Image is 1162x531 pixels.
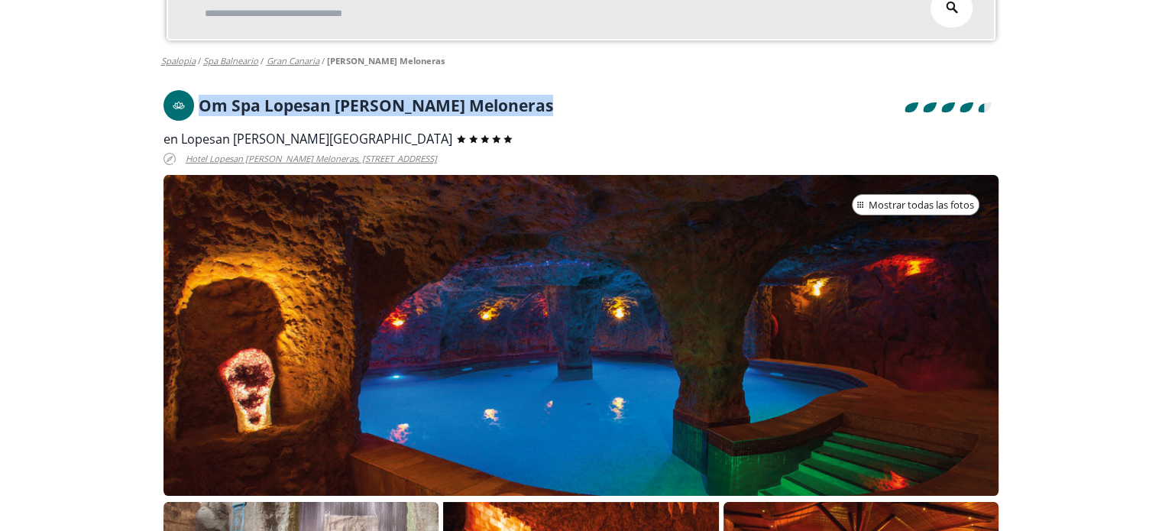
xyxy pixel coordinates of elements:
span: / [198,55,201,67]
a: gran canaria [267,55,319,66]
a: Spalopia [161,55,196,66]
span: en Lopesan [PERSON_NAME][GEOGRAPHIC_DATA] [163,131,452,147]
span: Hotel Lopesan [PERSON_NAME] Meloneras, [STREET_ADDRESS] [186,151,437,168]
a: spa balneario [203,55,258,66]
span: Mostrar todas las fotos [869,198,974,213]
h1: Om Spa Lopesan [PERSON_NAME] Meloneras [199,97,553,114]
a: [PERSON_NAME] meloneras [327,55,445,66]
span: / [322,55,325,67]
span: / [261,55,264,67]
